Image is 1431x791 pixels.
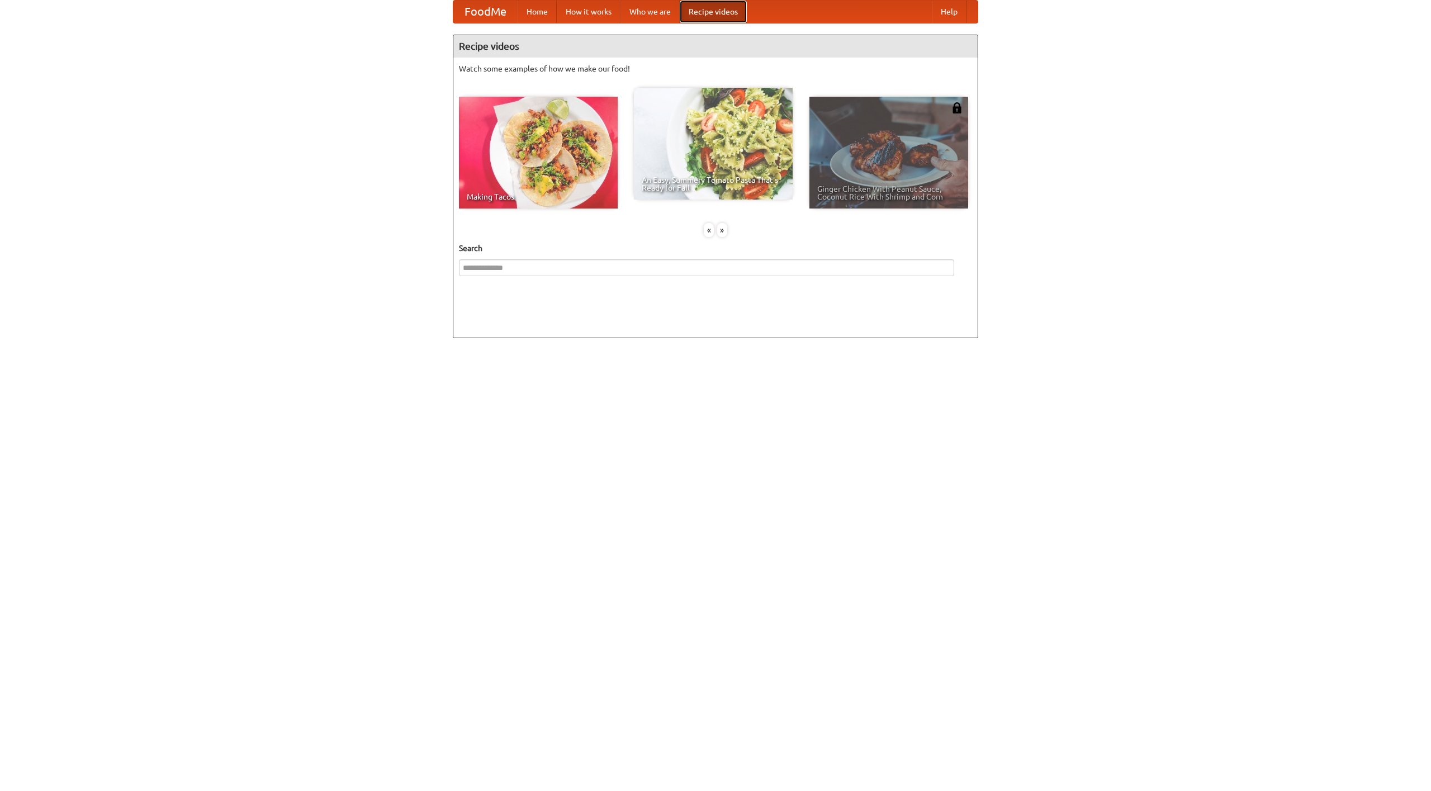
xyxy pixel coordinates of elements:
img: 483408.png [951,102,963,113]
a: Making Tacos [459,97,618,209]
h4: Recipe videos [453,35,978,58]
p: Watch some examples of how we make our food! [459,63,972,74]
span: Making Tacos [467,193,610,201]
h5: Search [459,243,972,254]
div: « [704,223,714,237]
a: Who we are [620,1,680,23]
a: Help [932,1,966,23]
a: Recipe videos [680,1,747,23]
span: An Easy, Summery Tomato Pasta That's Ready for Fall [642,176,785,192]
a: Home [518,1,557,23]
a: FoodMe [453,1,518,23]
a: How it works [557,1,620,23]
a: An Easy, Summery Tomato Pasta That's Ready for Fall [634,88,793,200]
div: » [717,223,727,237]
